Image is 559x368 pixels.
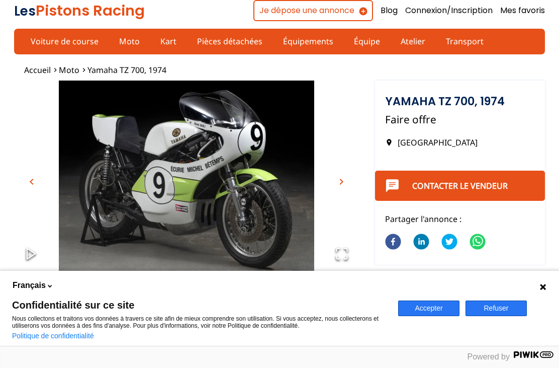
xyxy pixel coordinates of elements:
a: Contacter le vendeur [412,180,508,191]
button: whatsapp [470,227,486,257]
a: Voiture de course [24,33,105,50]
a: Pièces détachées [191,33,269,50]
a: Transport [439,33,490,50]
button: facebook [385,227,401,257]
span: chevron_left [26,176,38,188]
a: Blog [381,5,398,16]
button: Play or Pause Slideshow [14,237,48,272]
a: Connexion/Inscription [405,5,493,16]
a: Équipements [276,33,340,50]
h1: Yamaha TZ 700, 1974 [385,96,535,107]
a: Mes favoris [500,5,545,16]
button: linkedin [413,227,429,257]
span: chevron_right [335,176,347,188]
span: Confidentialité sur ce site [12,300,386,310]
span: Français [13,280,46,291]
button: Contacter le vendeur [375,171,545,201]
p: Nous collectons et traitons vos données à travers ce site afin de mieux comprendre son utilisatio... [12,315,386,329]
a: LesPistons Racing [14,1,145,21]
a: Atelier [394,33,432,50]
a: Kart [154,33,183,50]
button: Refuser [465,301,527,316]
a: Moto [113,33,146,50]
button: Accepter [398,301,459,316]
span: Powered by [468,352,510,361]
a: Moto [59,64,79,76]
p: Faire offre [385,112,535,127]
p: Partager l'annonce : [385,213,535,225]
img: image [14,81,359,272]
button: chevron_left [24,174,39,189]
span: Les [14,2,36,20]
a: Équipe [347,33,387,50]
a: Accueil [24,64,51,76]
div: Go to Slide 1 [14,81,359,272]
a: Politique de confidentialité [12,332,94,340]
p: [GEOGRAPHIC_DATA] [385,137,535,148]
button: Open Fullscreen [325,237,359,272]
button: chevron_right [334,174,349,189]
a: Yamaha TZ 700, 1974 [87,64,166,76]
button: twitter [441,227,457,257]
